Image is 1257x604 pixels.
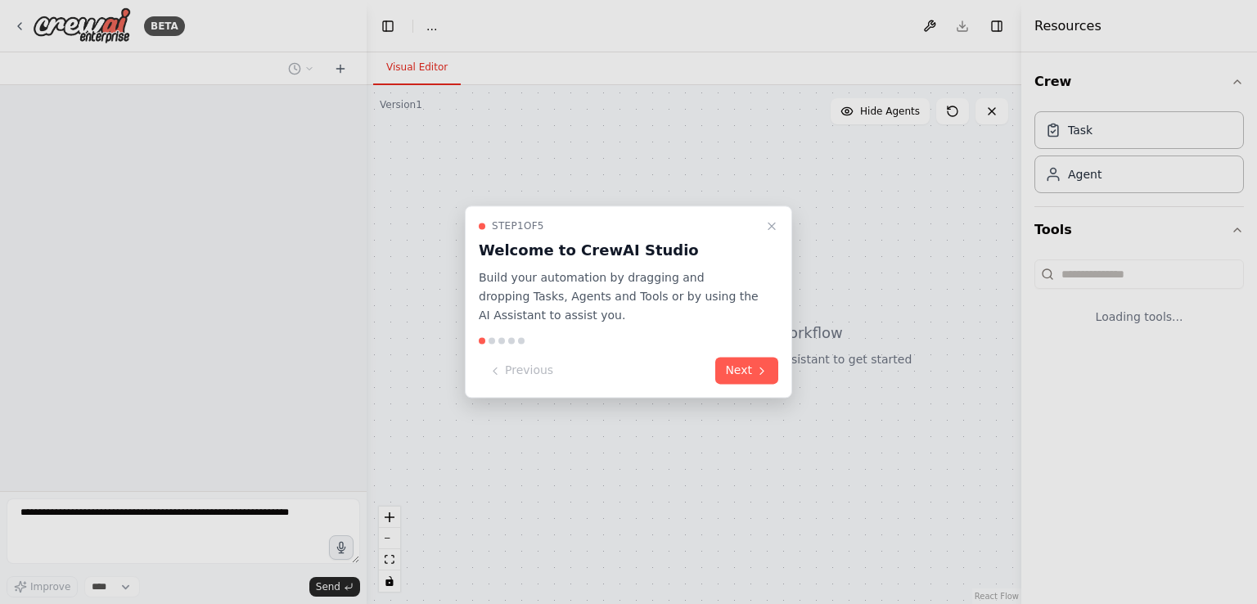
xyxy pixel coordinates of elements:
[715,358,778,385] button: Next
[479,239,759,262] h3: Welcome to CrewAI Studio
[492,219,544,232] span: Step 1 of 5
[376,15,399,38] button: Hide left sidebar
[762,216,782,236] button: Close walkthrough
[479,268,759,324] p: Build your automation by dragging and dropping Tasks, Agents and Tools or by using the AI Assista...
[479,358,563,385] button: Previous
